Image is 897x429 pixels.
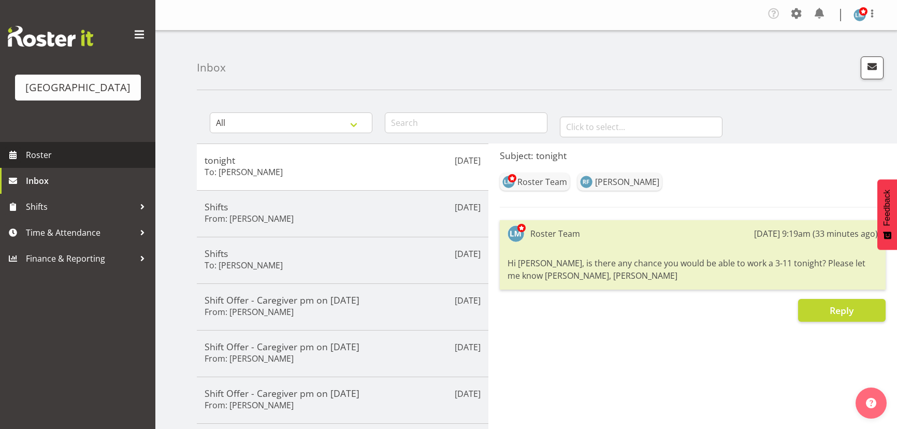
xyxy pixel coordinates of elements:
[754,227,878,240] div: [DATE] 9:19am (33 minutes ago)
[205,167,283,177] h6: To: [PERSON_NAME]
[508,254,878,284] div: Hi [PERSON_NAME], is there any chance you would be able to work a 3-11 tonight? Please let me kno...
[26,147,150,163] span: Roster
[530,227,580,240] div: Roster Team
[500,150,886,161] h5: Subject: tonight
[8,26,93,47] img: Rosterit website logo
[882,190,892,226] span: Feedback
[205,213,294,224] h6: From: [PERSON_NAME]
[455,201,481,213] p: [DATE]
[205,388,481,399] h5: Shift Offer - Caregiver pm on [DATE]
[508,225,524,242] img: lesley-mckenzie127.jpg
[455,248,481,260] p: [DATE]
[26,199,135,214] span: Shifts
[560,117,722,137] input: Click to select...
[580,176,592,188] img: ruth-flavell678.jpg
[26,173,150,189] span: Inbox
[205,248,481,259] h5: Shifts
[385,112,547,133] input: Search
[455,294,481,307] p: [DATE]
[877,179,897,250] button: Feedback - Show survey
[517,176,567,188] div: Roster Team
[502,176,515,188] img: lesley-mckenzie127.jpg
[205,201,481,212] h5: Shifts
[853,9,866,21] img: lesley-mckenzie127.jpg
[455,154,481,167] p: [DATE]
[26,225,135,240] span: Time & Attendance
[205,294,481,306] h5: Shift Offer - Caregiver pm on [DATE]
[830,304,853,317] span: Reply
[205,154,481,166] h5: tonight
[595,176,659,188] div: [PERSON_NAME]
[798,299,886,322] button: Reply
[455,388,481,400] p: [DATE]
[205,260,283,270] h6: To: [PERSON_NAME]
[455,341,481,353] p: [DATE]
[25,80,131,95] div: [GEOGRAPHIC_DATA]
[26,251,135,266] span: Finance & Reporting
[197,62,226,74] h4: Inbox
[205,307,294,317] h6: From: [PERSON_NAME]
[205,341,481,352] h5: Shift Offer - Caregiver pm on [DATE]
[866,398,876,408] img: help-xxl-2.png
[205,400,294,410] h6: From: [PERSON_NAME]
[205,353,294,364] h6: From: [PERSON_NAME]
